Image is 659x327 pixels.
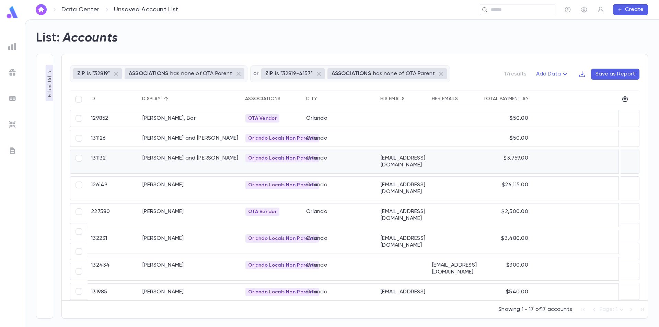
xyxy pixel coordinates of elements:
[303,257,377,280] div: Orlando
[245,116,279,121] span: OTA Vendor
[303,230,377,254] div: Orlando
[245,289,319,295] span: Orlando Locals Non Parents
[377,230,429,254] div: [EMAIL_ADDRESS][DOMAIN_NAME]
[139,110,242,127] div: [PERSON_NAME], Bar
[139,230,242,254] div: [PERSON_NAME]
[373,70,435,77] p: has none of OTA Parent
[77,70,85,77] p: ZIP
[88,150,139,173] div: 131132
[265,70,273,77] p: ZIP
[139,177,242,200] div: [PERSON_NAME]
[480,284,532,300] div: $540.00
[245,136,319,141] span: Orlando Locals Non Parents
[377,150,429,173] div: [EMAIL_ADDRESS][DOMAIN_NAME]
[306,96,317,102] div: City
[613,4,648,15] button: Create
[600,307,617,312] span: Page: 1
[87,70,110,77] p: is "32819"
[480,230,532,254] div: $3,480.00
[91,96,95,102] div: ID
[139,284,242,300] div: [PERSON_NAME]
[245,262,319,268] span: Orlando Locals Non Parents
[303,110,377,127] div: Orlando
[139,203,242,227] div: [PERSON_NAME]
[377,177,429,200] div: [EMAIL_ADDRESS][DOMAIN_NAME]
[432,96,458,102] div: Her Emails
[303,177,377,200] div: Orlando
[139,257,242,280] div: [PERSON_NAME]
[498,306,572,313] p: Showing 1 - 17 of 17 accounts
[129,70,168,77] p: ASSOCIATIONS
[88,203,139,227] div: 227580
[303,130,377,147] div: Orlando
[332,70,371,77] p: ASSOCIATIONS
[303,203,377,227] div: Orlando
[483,96,576,102] div: Total Payment Amount (Donations)
[5,5,19,19] img: logo
[170,70,232,77] p: has none of OTA Parent
[245,236,319,241] span: Orlando Locals Non Parents
[88,284,139,300] div: 131985
[275,70,312,77] p: is "32819-4157"
[245,209,279,214] span: OTA Vendor
[139,150,242,173] div: [PERSON_NAME] and [PERSON_NAME]
[327,68,447,79] div: ASSOCIATIONShas none of OTA Parent
[303,284,377,300] div: Orlando
[8,147,16,155] img: letters_grey.7941b92b52307dd3b8a917253454ce1c.svg
[429,257,480,280] div: [EMAIL_ADDRESS][DOMAIN_NAME]
[161,93,172,104] button: Sort
[8,120,16,129] img: imports_grey.530a8a0e642e233f2baf0ef88e8c9fcb.svg
[88,177,139,200] div: 126149
[600,304,626,315] div: Page: 1
[245,96,280,102] div: Associations
[46,74,53,97] p: Filters ( 4 )
[88,230,139,254] div: 132231
[61,6,99,13] a: Data Center
[142,96,161,102] div: Display
[532,69,573,80] button: Add Data
[36,31,60,46] h2: List:
[303,150,377,173] div: Orlando
[377,203,429,227] div: [EMAIL_ADDRESS][DOMAIN_NAME]
[88,257,139,280] div: 132434
[480,257,532,280] div: $300.00
[504,71,527,78] p: 17 results
[591,69,639,80] button: Save as Report
[114,6,178,13] p: Unsaved Account List
[480,177,532,200] div: $26,115.00
[480,203,532,227] div: $2,500.00
[480,150,532,173] div: $3,759.00
[377,284,429,300] div: [EMAIL_ADDRESS]
[245,182,319,188] span: Orlando Locals Non Parents
[139,130,242,147] div: [PERSON_NAME] and [PERSON_NAME]
[480,130,532,147] div: $50.00
[253,70,258,77] p: or
[8,94,16,103] img: batches_grey.339ca447c9d9533ef1741baa751efc33.svg
[37,7,45,12] img: home_white.a664292cf8c1dea59945f0da9f25487c.svg
[88,110,139,127] div: 129852
[261,68,325,79] div: ZIPis "32819-4157"
[125,68,244,79] div: ASSOCIATIONShas none of OTA Parent
[73,68,122,79] div: ZIPis "32819"
[380,96,405,102] div: His Emails
[63,31,118,46] h2: Accounts
[245,155,319,161] span: Orlando Locals Non Parents
[480,110,532,127] div: $50.00
[8,42,16,50] img: reports_grey.c525e4749d1bce6a11f5fe2a8de1b229.svg
[88,130,139,147] div: 131126
[46,65,54,101] button: Filters (4)
[8,68,16,77] img: campaigns_grey.99e729a5f7ee94e3726e6486bddda8f1.svg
